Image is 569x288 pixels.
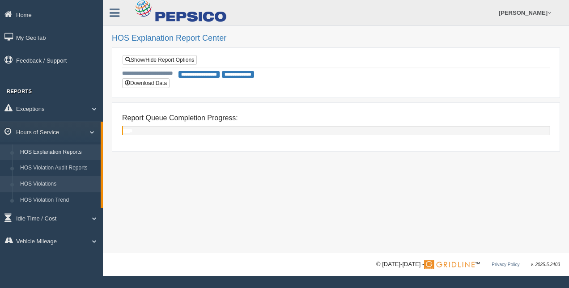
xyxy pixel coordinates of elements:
span: v. 2025.5.2403 [531,262,560,267]
h4: Report Queue Completion Progress: [122,114,550,122]
div: © [DATE]-[DATE] - ™ [376,260,560,269]
img: Gridline [424,260,475,269]
a: HOS Explanation Reports [16,144,101,161]
button: Download Data [122,78,170,88]
a: Show/Hide Report Options [123,55,197,65]
h2: HOS Explanation Report Center [112,34,560,43]
a: HOS Violation Trend [16,192,101,208]
a: HOS Violations [16,176,101,192]
a: HOS Violation Audit Reports [16,160,101,176]
a: Privacy Policy [492,262,519,267]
